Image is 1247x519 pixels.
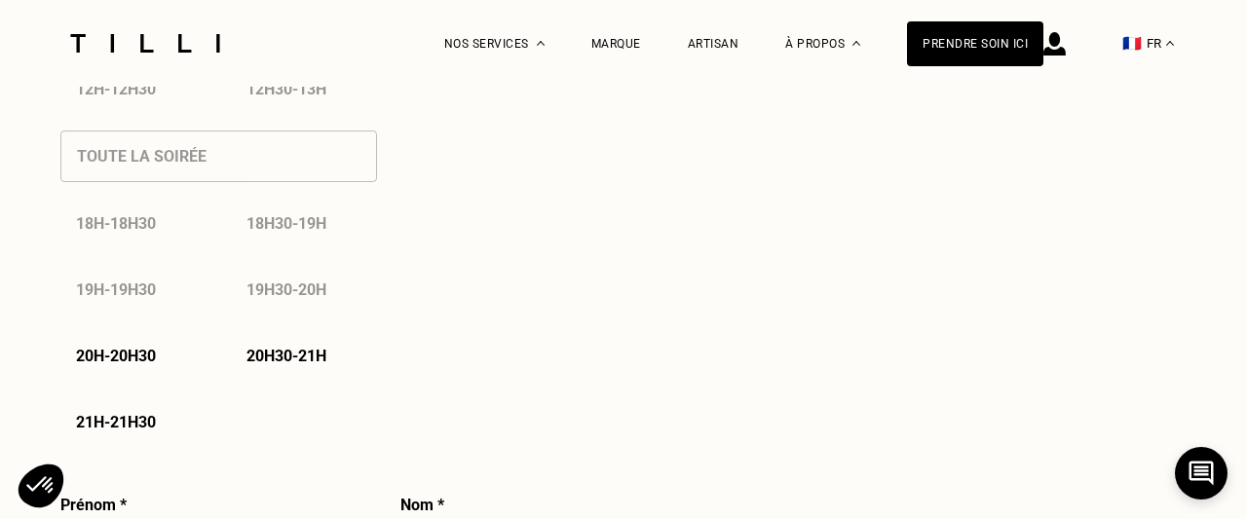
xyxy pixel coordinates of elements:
[907,21,1043,66] a: Prendre soin ici
[1122,34,1142,53] span: 🇫🇷
[537,41,545,46] img: Menu déroulant
[76,413,156,431] p: 21h - 21h30
[60,496,127,514] p: Prénom *
[400,496,444,514] p: Nom *
[688,37,739,51] a: Artisan
[246,347,326,365] p: 20h30 - 21h
[76,347,156,365] p: 20h - 20h30
[1166,41,1174,46] img: menu déroulant
[591,37,641,51] a: Marque
[63,34,227,53] img: Logo du service de couturière Tilli
[852,41,860,46] img: Menu déroulant à propos
[1043,32,1066,56] img: icône connexion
